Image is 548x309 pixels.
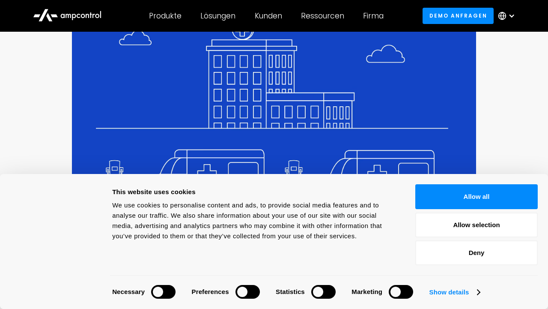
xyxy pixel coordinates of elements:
div: Lösungen [200,11,235,21]
div: Firma [363,11,384,21]
strong: Preferences [192,288,229,295]
div: Kunden [255,11,282,21]
div: Produkte [149,11,182,21]
div: Ressourcen [301,11,344,21]
button: Deny [415,240,538,265]
strong: Necessary [112,288,145,295]
div: We use cookies to personalise content and ads, to provide social media features and to analyse ou... [112,200,396,241]
strong: Statistics [276,288,305,295]
a: Demo anfragen [423,8,494,24]
strong: Marketing [351,288,382,295]
button: Allow selection [415,213,538,237]
a: Show details [429,286,480,299]
div: This website uses cookies [112,187,396,197]
button: Allow all [415,184,538,209]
